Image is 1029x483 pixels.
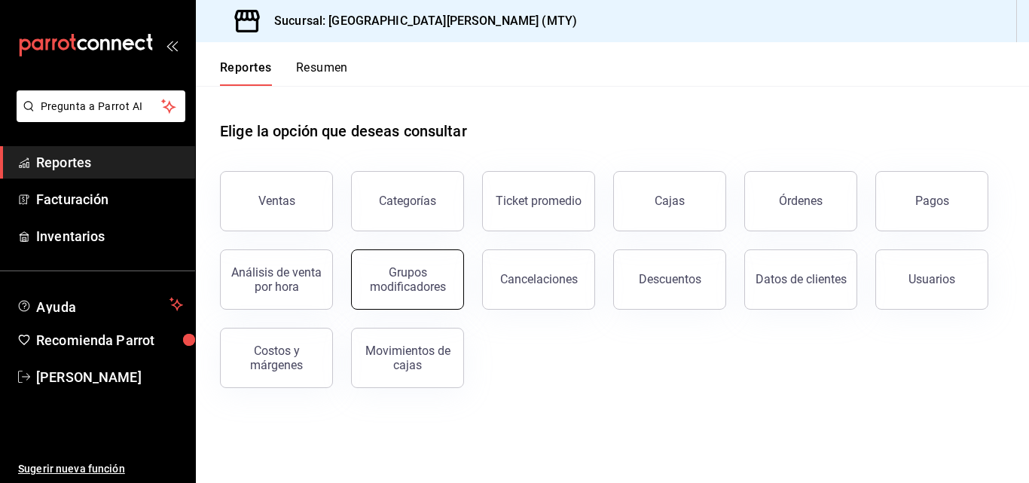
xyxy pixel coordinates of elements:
span: Reportes [36,152,183,173]
button: Resumen [296,60,348,86]
button: Análisis de venta por hora [220,249,333,310]
h1: Elige la opción que deseas consultar [220,120,467,142]
span: Inventarios [36,226,183,246]
div: Órdenes [779,194,823,208]
button: Datos de clientes [744,249,857,310]
span: Facturación [36,189,183,209]
div: Cajas [655,194,685,208]
button: Grupos modificadores [351,249,464,310]
div: Descuentos [639,272,701,286]
span: [PERSON_NAME] [36,367,183,387]
button: Costos y márgenes [220,328,333,388]
span: Recomienda Parrot [36,330,183,350]
span: Ayuda [36,295,163,313]
button: Cajas [613,171,726,231]
div: Ventas [258,194,295,208]
div: Datos de clientes [756,272,847,286]
a: Pregunta a Parrot AI [11,109,185,125]
div: Categorías [379,194,436,208]
button: Ticket promedio [482,171,595,231]
button: open_drawer_menu [166,39,178,51]
div: Análisis de venta por hora [230,265,323,294]
button: Descuentos [613,249,726,310]
div: Pagos [915,194,949,208]
div: Costos y márgenes [230,344,323,372]
div: Cancelaciones [500,272,578,286]
h3: Sucursal: [GEOGRAPHIC_DATA][PERSON_NAME] (MTY) [262,12,577,30]
button: Ventas [220,171,333,231]
button: Pregunta a Parrot AI [17,90,185,122]
button: Categorías [351,171,464,231]
span: Sugerir nueva función [18,461,183,477]
div: Usuarios [908,272,955,286]
div: Grupos modificadores [361,265,454,294]
button: Órdenes [744,171,857,231]
div: Movimientos de cajas [361,344,454,372]
div: Ticket promedio [496,194,582,208]
button: Cancelaciones [482,249,595,310]
button: Reportes [220,60,272,86]
button: Usuarios [875,249,988,310]
div: navigation tabs [220,60,348,86]
button: Pagos [875,171,988,231]
button: Movimientos de cajas [351,328,464,388]
span: Pregunta a Parrot AI [41,99,162,115]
